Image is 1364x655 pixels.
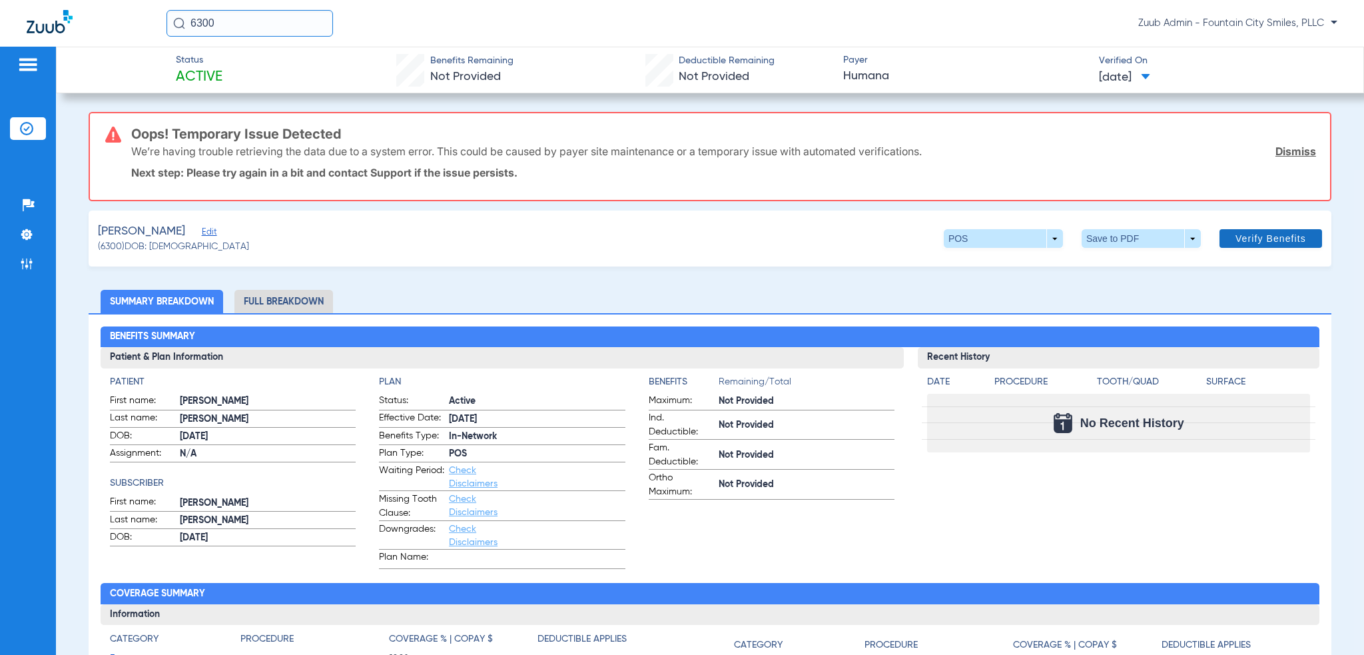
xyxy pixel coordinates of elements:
span: N/A [180,447,356,461]
span: Ortho Maximum: [649,471,714,499]
app-breakdown-title: Surface [1206,375,1311,394]
p: We’re having trouble retrieving the data due to a system error. This could be caused by payer sit... [131,145,922,158]
span: Edit [202,227,214,240]
li: Full Breakdown [234,290,333,313]
span: Assignment: [110,446,175,462]
h4: Category [110,632,159,646]
h4: Subscriber [110,476,356,490]
app-breakdown-title: Procedure [240,632,389,651]
img: Zuub Logo [27,10,73,33]
span: [DATE] [1099,69,1150,86]
span: [DATE] [180,531,356,545]
p: Next step: Please try again in a bit and contact Support if the issue persists. [131,166,1316,179]
span: Status: [379,394,444,410]
span: Fam. Deductible: [649,441,714,469]
span: [PERSON_NAME] [180,496,356,510]
span: First name: [110,394,175,410]
span: [DATE] [449,412,625,426]
app-breakdown-title: Deductible Applies [537,632,686,651]
h4: Coverage % | Copay $ [1013,638,1117,652]
h4: Procedure [994,375,1092,389]
span: Last name: [110,411,175,427]
span: [PERSON_NAME] [180,514,356,528]
app-breakdown-title: Date [927,375,983,394]
h4: Surface [1206,375,1311,389]
h4: Procedure [240,632,294,646]
img: error-icon [105,127,121,143]
span: Deductible Remaining [679,54,775,68]
span: [PERSON_NAME] [98,223,185,240]
li: Summary Breakdown [101,290,223,313]
span: Ind. Deductible: [649,411,714,439]
span: [PERSON_NAME] [180,394,356,408]
button: POS [944,229,1063,248]
span: Last name: [110,513,175,529]
app-breakdown-title: Procedure [994,375,1092,394]
span: Payer [843,53,1087,67]
h4: Procedure [864,638,918,652]
span: Remaining/Total [719,375,895,394]
span: DOB: [110,429,175,445]
span: Missing Tooth Clause: [379,492,444,520]
span: Maximum: [649,394,714,410]
iframe: Chat Widget [1297,591,1364,655]
span: In-Network [449,430,625,444]
span: (6300) DOB: [DEMOGRAPHIC_DATA] [98,240,249,254]
span: [DATE] [180,430,356,444]
span: Not Provided [430,71,501,83]
span: Not Provided [719,394,895,408]
span: DOB: [110,530,175,546]
h4: Deductible Applies [537,632,627,646]
span: No Recent History [1080,416,1184,430]
h3: Recent History [918,347,1319,368]
app-breakdown-title: Coverage % | Copay $ [389,632,537,651]
h3: Information [101,604,1320,626]
span: Waiting Period: [379,464,444,490]
span: POS [449,447,625,461]
button: Verify Benefits [1219,229,1322,248]
a: Check Disclaimers [449,494,498,517]
span: Benefits Remaining [430,54,513,68]
h4: Deductible Applies [1162,638,1251,652]
span: Humana [843,68,1087,85]
span: Status [176,53,222,67]
span: Benefits Type: [379,429,444,445]
h4: Date [927,375,983,389]
a: Dismiss [1275,145,1316,158]
img: Calendar [1054,413,1072,433]
a: Check Disclaimers [449,524,498,547]
h2: Coverage Summary [101,583,1320,604]
h3: Oops! Temporary Issue Detected [131,127,1316,141]
h4: Tooth/Quad [1097,375,1201,389]
span: First name: [110,495,175,511]
app-breakdown-title: Benefits [649,375,719,394]
span: Not Provided [679,71,749,83]
button: Save to PDF [1082,229,1201,248]
span: Not Provided [719,478,895,492]
h4: Category [734,638,783,652]
span: [PERSON_NAME] [180,412,356,426]
h4: Plan [379,375,625,389]
h2: Benefits Summary [101,327,1320,348]
span: Zuub Admin - Fountain City Smiles, PLLC [1138,17,1337,30]
span: Not Provided [719,448,895,462]
app-breakdown-title: Tooth/Quad [1097,375,1201,394]
span: Plan Type: [379,446,444,462]
h4: Coverage % | Copay $ [389,632,493,646]
img: hamburger-icon [17,57,39,73]
h4: Patient [110,375,356,389]
a: Check Disclaimers [449,466,498,488]
span: Plan Name: [379,550,444,568]
h4: Benefits [649,375,719,389]
span: Downgrades: [379,522,444,549]
img: Search Icon [173,17,185,29]
span: Verified On [1099,54,1343,68]
span: Verify Benefits [1235,233,1306,244]
input: Search for patients [167,10,333,37]
span: Not Provided [719,418,895,432]
span: Effective Date: [379,411,444,427]
span: Active [449,394,625,408]
h3: Patient & Plan Information [101,347,904,368]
